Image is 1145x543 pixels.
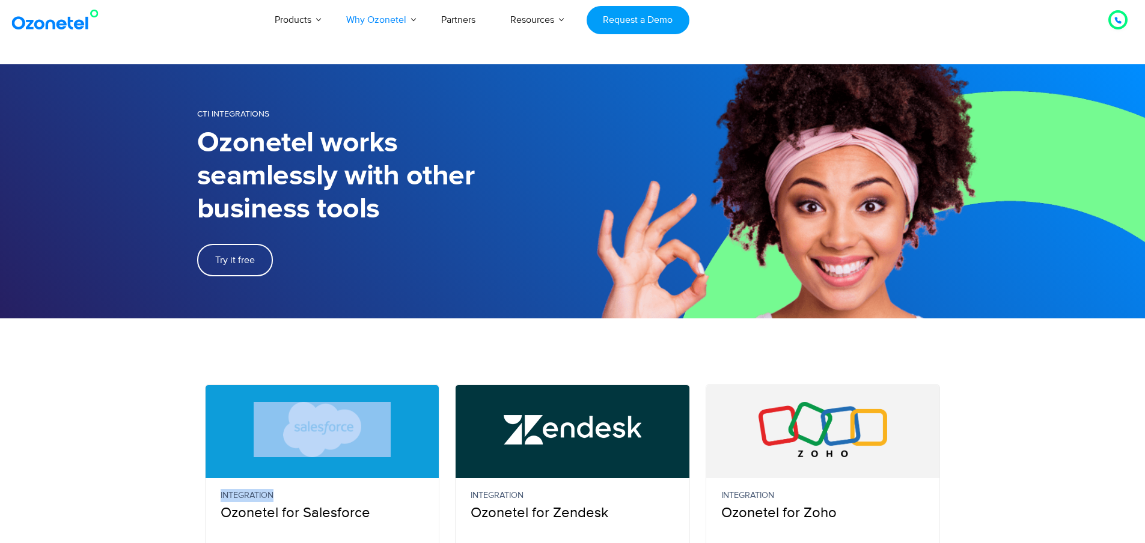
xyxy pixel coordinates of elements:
small: Integration [221,489,424,502]
span: Try it free [215,255,255,265]
img: Zendesk Call Center Integration [504,402,641,457]
img: Salesforce CTI Integration with Call Center Software [254,402,391,457]
a: Try it free [197,244,273,276]
p: Ozonetel for Zoho [721,489,925,524]
small: Integration [721,489,925,502]
p: Ozonetel for Zendesk [471,489,674,524]
small: Integration [471,489,674,502]
span: CTI Integrations [197,109,269,119]
a: Request a Demo [587,6,689,34]
p: Ozonetel for Salesforce [221,489,424,524]
h1: Ozonetel works seamlessly with other business tools [197,127,573,226]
